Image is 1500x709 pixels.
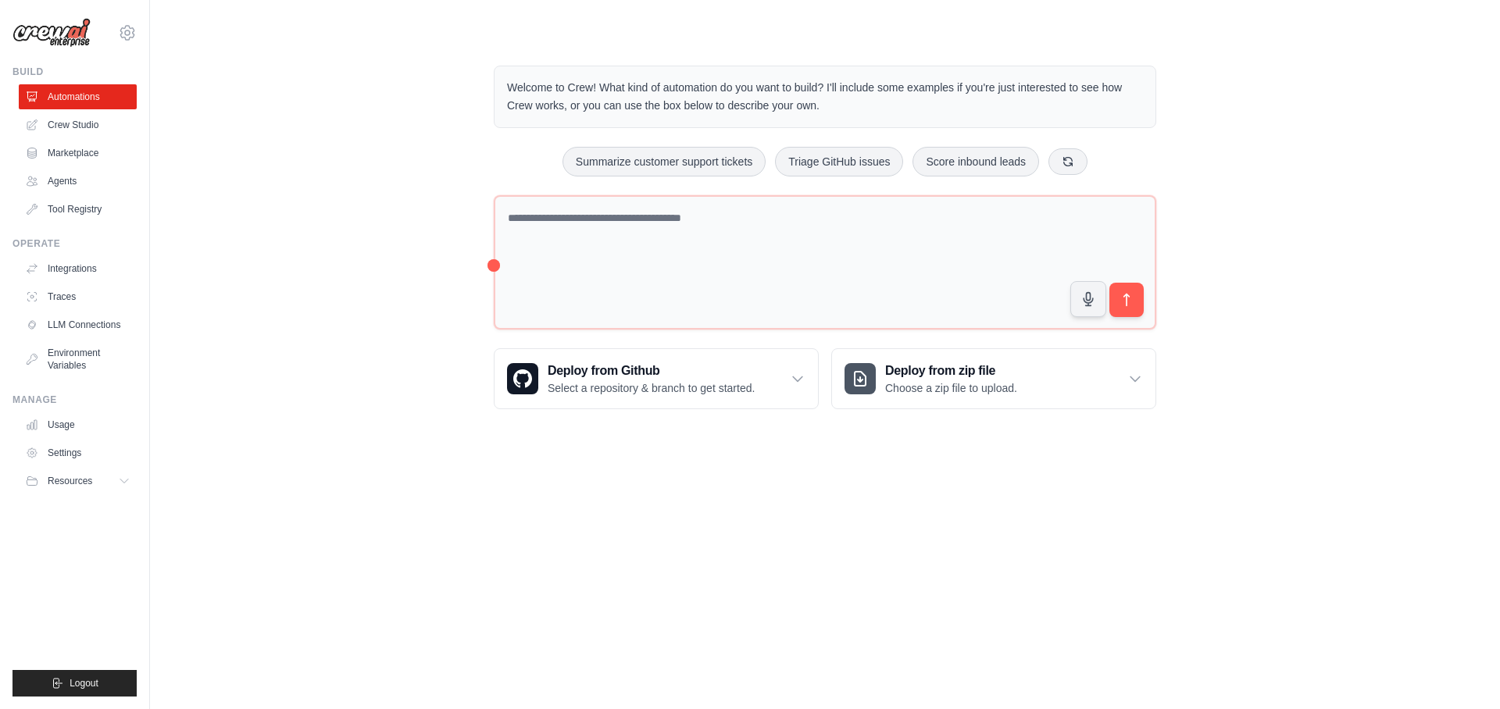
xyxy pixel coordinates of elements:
span: Logout [70,677,98,689]
h3: Deploy from zip file [885,362,1017,380]
p: Welcome to Crew! What kind of automation do you want to build? I'll include some examples if you'... [507,79,1143,115]
a: LLM Connections [19,312,137,337]
a: Settings [19,440,137,465]
div: Operate [12,237,137,250]
a: Usage [19,412,137,437]
a: Integrations [19,256,137,281]
a: Traces [19,284,137,309]
div: Manage [12,394,137,406]
button: Triage GitHub issues [775,147,903,176]
span: Resources [48,475,92,487]
a: Agents [19,169,137,194]
p: Choose a zip file to upload. [885,380,1017,396]
div: Build [12,66,137,78]
button: Summarize customer support tickets [562,147,766,176]
button: Score inbound leads [912,147,1039,176]
a: Crew Studio [19,112,137,137]
button: Resources [19,469,137,493]
a: Environment Variables [19,340,137,378]
a: Marketplace [19,141,137,166]
a: Automations [19,84,137,109]
p: Select a repository & branch to get started. [548,380,755,396]
a: Tool Registry [19,197,137,222]
h3: Deploy from Github [548,362,755,380]
img: Logo [12,18,91,48]
button: Logout [12,670,137,697]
